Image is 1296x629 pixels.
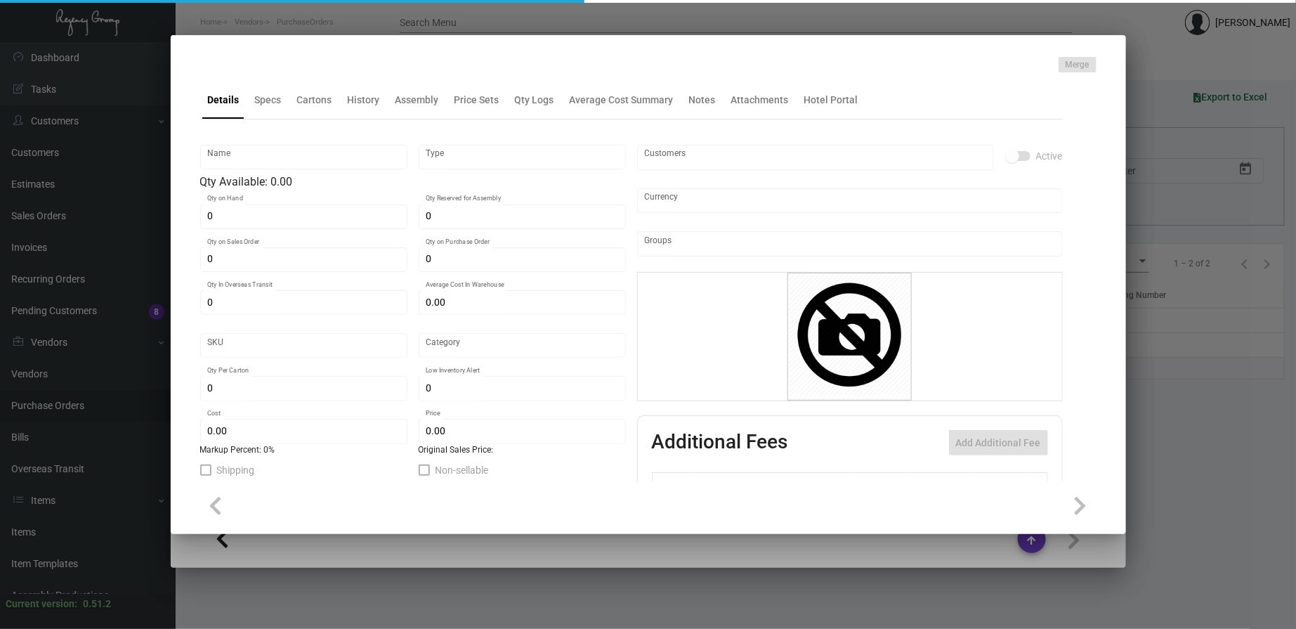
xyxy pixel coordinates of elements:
input: Add new.. [644,152,986,163]
div: Details [208,93,240,108]
div: Attachments [731,93,789,108]
th: Price [910,473,967,498]
div: Notes [689,93,716,108]
div: Current version: [6,597,77,611]
h2: Additional Fees [652,430,788,455]
th: Active [652,473,695,498]
span: Shipping [217,462,255,479]
div: Price Sets [454,93,499,108]
div: Specs [255,93,282,108]
button: Add Additional Fee [949,430,1048,455]
span: Add Additional Fee [956,437,1041,448]
div: Hotel Portal [804,93,858,108]
th: Price type [967,473,1030,498]
span: Merge [1066,59,1089,71]
span: Non-sellable [436,462,489,479]
div: 0.51.2 [83,597,111,611]
th: Type [695,473,852,498]
div: Qty Available: 0.00 [200,174,626,190]
button: Merge [1059,57,1097,72]
div: Cartons [297,93,332,108]
div: Average Cost Summary [570,93,674,108]
div: Qty Logs [515,93,554,108]
input: Add new.. [644,238,1055,249]
div: Assembly [395,93,439,108]
th: Cost [852,473,910,498]
div: History [348,93,380,108]
span: Active [1036,148,1063,164]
